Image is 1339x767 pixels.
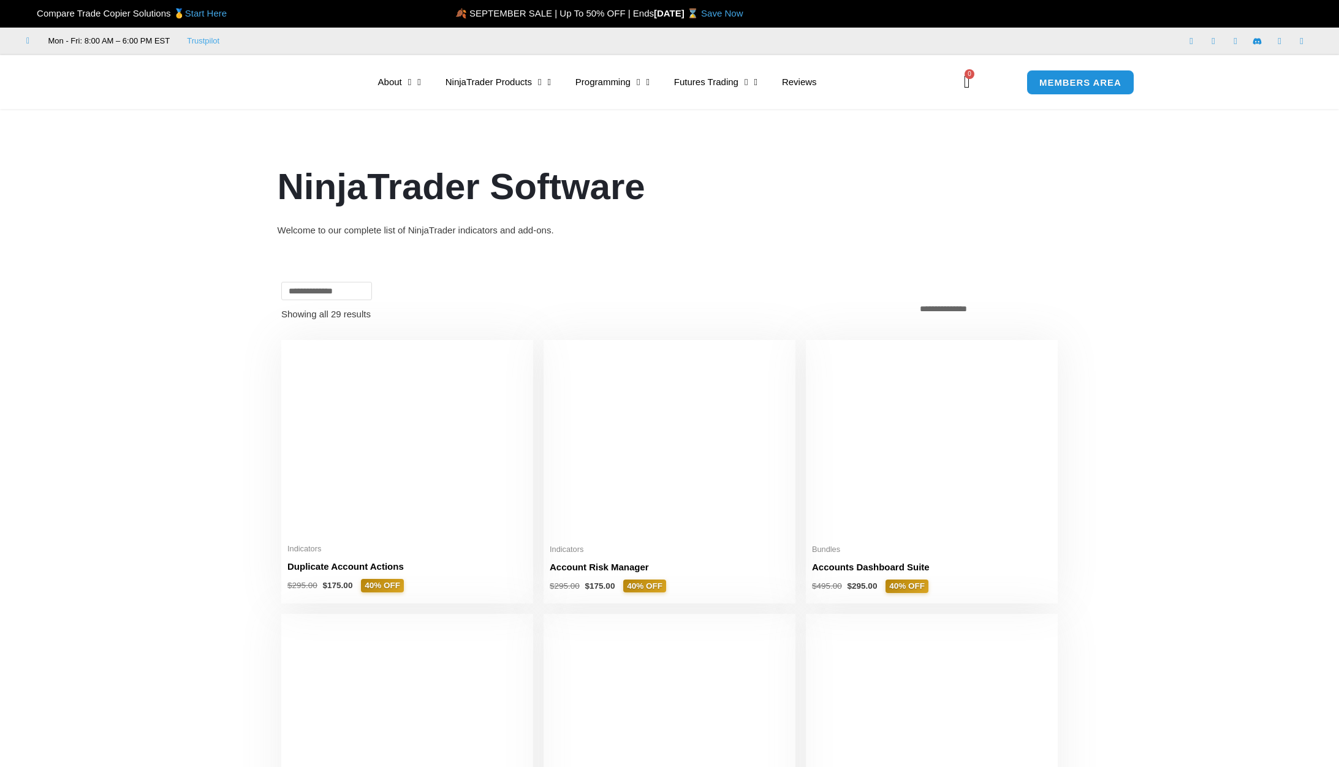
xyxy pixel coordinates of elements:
span: Mon - Fri: 8:00 AM – 6:00 PM EST [45,34,170,48]
img: Account Risk Manager [550,346,789,537]
span: Compare Trade Copier Solutions 🥇 [26,8,227,18]
a: Account Risk Manager [550,561,789,580]
a: Save Now [701,8,743,18]
bdi: 495.00 [812,581,842,591]
a: Futures Trading [662,68,770,96]
span: $ [848,581,852,591]
select: Shop order [913,300,1058,317]
a: Trustpilot [187,34,219,48]
span: Bundles [812,545,1052,555]
bdi: 175.00 [323,581,353,590]
span: Indicators [287,544,527,554]
a: MEMBERS AREA [1026,70,1134,95]
a: Programming [563,68,662,96]
img: LogoAI | Affordable Indicators – NinjaTrader [210,60,342,104]
a: Duplicate Account Actions [287,560,527,579]
h2: Duplicate Account Actions [287,560,527,573]
nav: Menu [366,68,944,96]
a: 0 [946,64,988,100]
p: Showing all 29 results [281,309,371,319]
a: Start Here [185,8,227,18]
span: 40% OFF [623,580,666,593]
img: Duplicate Account Actions [287,346,527,537]
span: 0 [965,69,974,79]
a: NinjaTrader Products [433,68,563,96]
span: $ [585,581,590,591]
span: 40% OFF [886,580,928,593]
a: Accounts Dashboard Suite [812,561,1052,580]
div: Welcome to our complete list of NinjaTrader indicators and add-ons. [278,222,1062,239]
bdi: 295.00 [287,581,317,590]
span: $ [323,581,328,590]
img: Accounts Dashboard Suite [812,346,1052,537]
span: 40% OFF [361,579,404,592]
h2: Accounts Dashboard Suite [812,561,1052,573]
bdi: 295.00 [550,581,580,591]
span: $ [550,581,555,591]
span: Indicators [550,545,789,555]
h1: NinjaTrader Software [278,161,1062,213]
span: MEMBERS AREA [1039,78,1121,87]
img: 🏆 [27,9,36,18]
span: $ [812,581,817,591]
span: 🍂 SEPTEMBER SALE | Up To 50% OFF | Ends [455,8,654,18]
h2: Account Risk Manager [550,561,789,573]
bdi: 295.00 [848,581,878,591]
a: Reviews [770,68,829,96]
bdi: 175.00 [585,581,615,591]
span: $ [287,581,292,590]
a: About [366,68,433,96]
strong: [DATE] ⌛ [654,8,701,18]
